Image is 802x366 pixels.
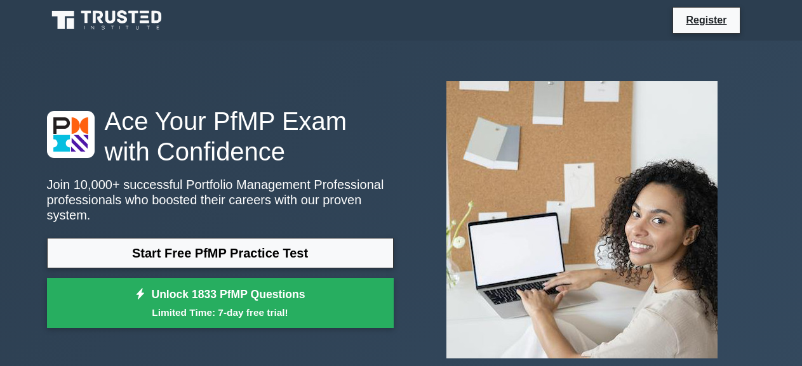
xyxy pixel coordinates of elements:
a: Register [678,12,734,28]
a: Start Free PfMP Practice Test [47,238,394,268]
small: Limited Time: 7-day free trial! [63,305,378,320]
h1: Ace Your PfMP Exam with Confidence [47,106,394,167]
a: Unlock 1833 PfMP QuestionsLimited Time: 7-day free trial! [47,278,394,329]
p: Join 10,000+ successful Portfolio Management Professional professionals who boosted their careers... [47,177,394,223]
